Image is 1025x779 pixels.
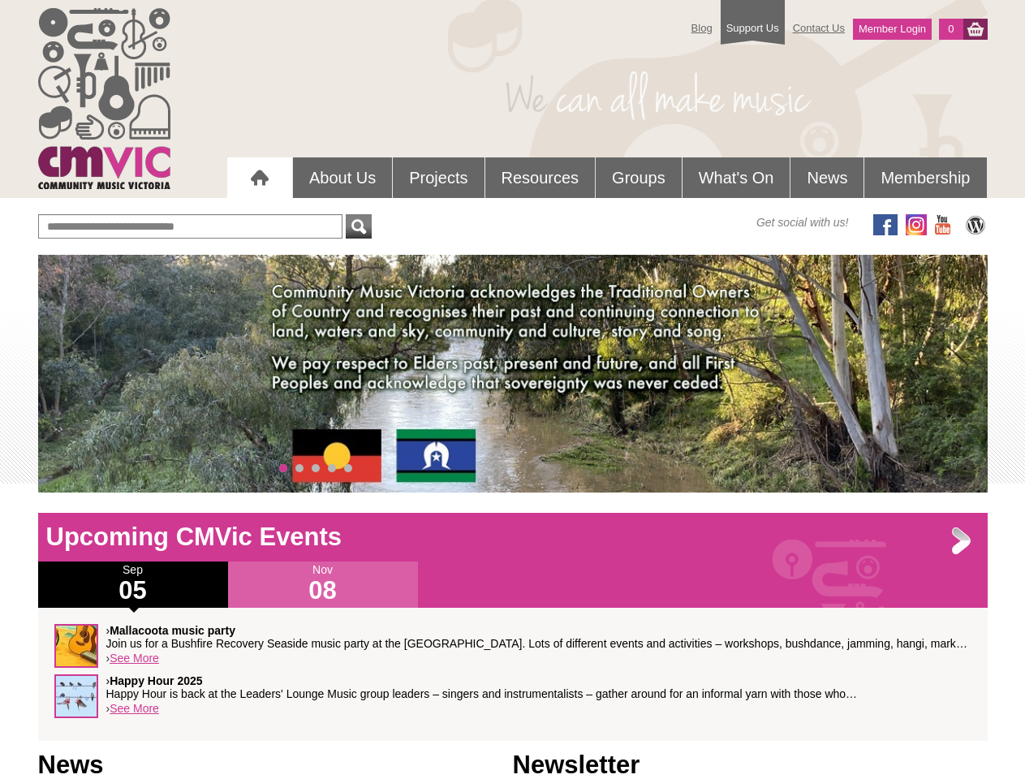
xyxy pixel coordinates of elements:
[939,19,963,40] a: 0
[906,214,927,235] img: icon-instagram.png
[790,157,863,198] a: News
[110,624,235,637] strong: Mallacoota music party
[864,157,986,198] a: Membership
[853,19,932,40] a: Member Login
[54,624,98,668] img: SqueezeSucknPluck-sq.jpg
[38,578,228,604] h1: 05
[38,8,170,189] img: cmvic_logo.png
[596,157,682,198] a: Groups
[110,674,202,687] strong: Happy Hour 2025
[228,562,418,608] div: Nov
[38,521,988,553] h1: Upcoming CMVic Events
[963,214,988,235] img: CMVic Blog
[54,624,971,674] div: ›
[485,157,596,198] a: Resources
[293,157,392,198] a: About Us
[785,14,853,42] a: Contact Us
[756,214,849,230] span: Get social with us!
[110,702,159,715] a: See More
[393,157,484,198] a: Projects
[38,562,228,608] div: Sep
[54,674,98,718] img: Happy_Hour_sq.jpg
[106,624,971,650] p: › Join us for a Bushfire Recovery Seaside music party at the [GEOGRAPHIC_DATA]. Lots of different...
[54,674,971,725] div: ›
[228,578,418,604] h1: 08
[106,674,971,700] p: › Happy Hour is back at the Leaders' Lounge Music group leaders – singers and instrumentalists – ...
[110,652,159,665] a: See More
[683,14,721,42] a: Blog
[683,157,790,198] a: What's On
